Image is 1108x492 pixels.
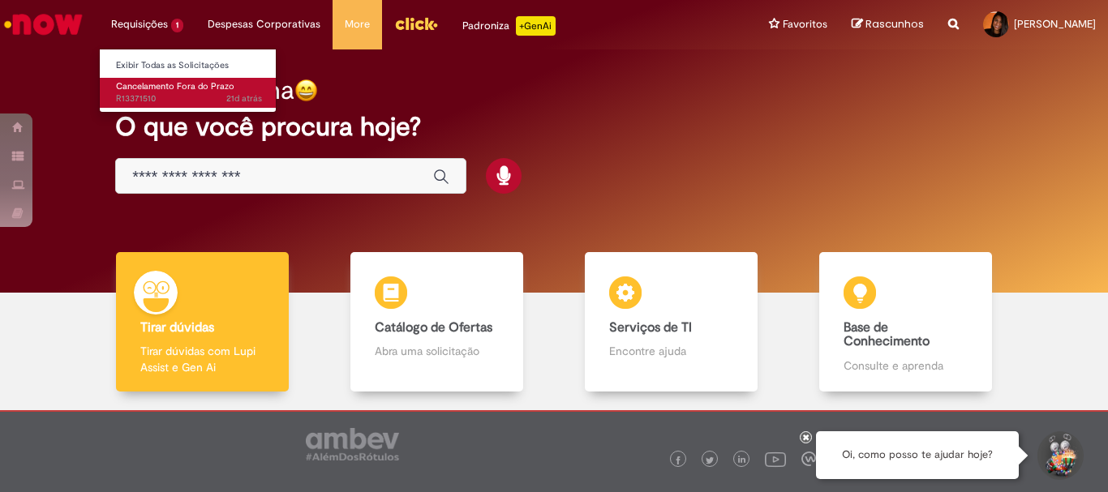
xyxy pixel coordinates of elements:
img: logo_footer_twitter.png [706,456,714,464]
span: More [345,16,370,32]
p: Encontre ajuda [609,343,732,359]
time: 07/08/2025 14:34:29 [226,92,262,105]
img: logo_footer_youtube.png [765,448,786,469]
span: 1 [171,19,183,32]
span: R13371510 [116,92,262,105]
span: 21d atrás [226,92,262,105]
span: Rascunhos [865,16,924,32]
a: Serviços de TI Encontre ajuda [554,252,788,392]
b: Catálogo de Ofertas [375,319,492,336]
img: ServiceNow [2,8,85,41]
img: click_logo_yellow_360x200.png [394,11,438,36]
div: Padroniza [462,16,556,36]
p: Consulte e aprenda [844,357,967,374]
ul: Requisições [99,49,277,113]
a: Rascunhos [852,17,924,32]
img: logo_footer_workplace.png [801,451,816,466]
a: Base de Conhecimento Consulte e aprenda [788,252,1023,392]
b: Serviços de TI [609,319,692,336]
img: happy-face.png [294,79,318,102]
div: Oi, como posso te ajudar hoje? [816,431,1019,479]
p: +GenAi [516,16,556,36]
a: Exibir Todas as Solicitações [100,57,278,75]
span: Cancelamento Fora do Prazo [116,80,234,92]
span: Despesas Corporativas [208,16,320,32]
span: [PERSON_NAME] [1014,17,1096,31]
img: logo_footer_facebook.png [674,456,682,464]
img: logo_footer_ambev_rotulo_gray.png [306,428,399,460]
a: Aberto R13371510 : Cancelamento Fora do Prazo [100,78,278,108]
span: Favoritos [783,16,827,32]
span: Requisições [111,16,168,32]
button: Iniciar Conversa de Suporte [1035,431,1084,480]
h2: O que você procura hoje? [115,113,993,141]
p: Tirar dúvidas com Lupi Assist e Gen Ai [140,343,264,375]
a: Catálogo de Ofertas Abra uma solicitação [320,252,554,392]
a: Tirar dúvidas Tirar dúvidas com Lupi Assist e Gen Ai [85,252,320,392]
b: Base de Conhecimento [844,319,930,350]
p: Abra uma solicitação [375,343,498,359]
b: Tirar dúvidas [140,319,214,336]
img: logo_footer_linkedin.png [738,456,746,465]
